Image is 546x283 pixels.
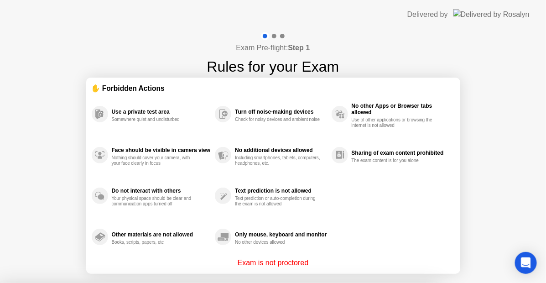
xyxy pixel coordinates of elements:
b: Step 1 [288,44,310,52]
div: Open Intercom Messenger [515,252,537,274]
div: Sharing of exam content prohibited [352,150,450,156]
div: No other devices allowed [235,240,321,245]
h1: Rules for your Exam [207,56,339,78]
img: Delivered by Rosalyn [453,9,530,20]
div: The exam content is for you alone [352,158,438,163]
div: Delivered by [407,9,448,20]
div: Face should be visible in camera view [112,147,211,153]
div: Text prediction or auto-completion during the exam is not allowed [235,196,321,207]
div: Somewhere quiet and undisturbed [112,117,198,122]
div: Nothing should cover your camera, with your face clearly in focus [112,155,198,166]
div: Other materials are not allowed [112,231,211,238]
div: Do not interact with others [112,188,211,194]
div: Text prediction is not allowed [235,188,327,194]
div: Check for noisy devices and ambient noise [235,117,321,122]
div: No other Apps or Browser tabs allowed [352,103,450,115]
div: Your physical space should be clear and communication apps turned off [112,196,198,207]
div: Use of other applications or browsing the internet is not allowed [352,117,438,128]
div: Use a private test area [112,109,211,115]
div: No additional devices allowed [235,147,327,153]
h4: Exam Pre-flight: [236,42,310,53]
div: Only mouse, keyboard and monitor [235,231,327,238]
p: Exam is not proctored [238,257,309,268]
div: ✋ Forbidden Actions [92,83,455,94]
div: Turn off noise-making devices [235,109,327,115]
div: Including smartphones, tablets, computers, headphones, etc. [235,155,321,166]
div: Books, scripts, papers, etc [112,240,198,245]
